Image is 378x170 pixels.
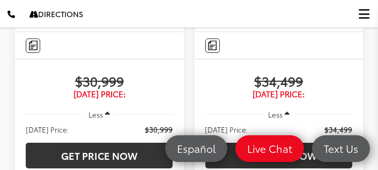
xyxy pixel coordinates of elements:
[26,73,173,89] span: $30,999
[268,110,283,119] span: Less
[29,41,38,50] img: Comments
[26,124,69,135] span: [DATE] Price:
[205,89,352,99] span: [DATE] Price:
[22,1,91,28] a: Directions
[205,124,248,135] span: [DATE] Price:
[324,124,352,135] span: $34,499
[208,41,217,50] img: Comments
[318,142,364,155] span: Text Us
[83,105,115,124] button: Less
[145,124,173,135] span: $30,999
[88,110,103,119] span: Less
[235,135,304,162] a: Live Chat
[242,142,298,155] span: Live Chat
[263,105,295,124] button: Less
[26,143,173,168] a: Get Price Now
[26,38,40,53] button: Comments
[205,73,352,89] span: $34,499
[165,135,227,162] a: Español
[172,142,221,155] span: Español
[312,135,370,162] a: Text Us
[26,89,173,99] span: [DATE] Price:
[205,38,220,53] button: Comments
